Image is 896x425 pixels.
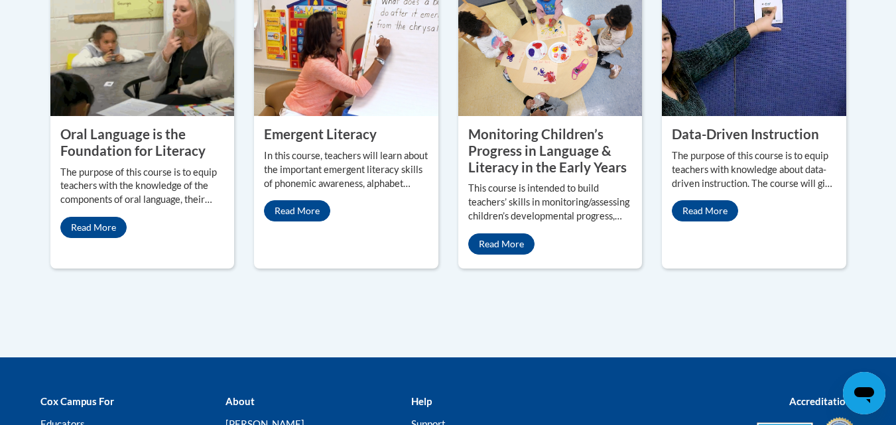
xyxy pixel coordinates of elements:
a: Read More [60,217,127,238]
property: Emergent Literacy [264,126,377,142]
p: In this course, teachers will learn about the important emergent literacy skills of phonemic awar... [264,149,428,191]
iframe: Button to launch messaging window [843,372,885,414]
property: Data-Driven Instruction [672,126,819,142]
a: Read More [672,200,738,221]
b: About [225,395,255,407]
property: Monitoring Children’s Progress in Language & Literacy in the Early Years [468,126,627,174]
b: Accreditations [789,395,856,407]
p: This course is intended to build teachers’ skills in monitoring/assessing children’s developmenta... [468,182,633,223]
p: The purpose of this course is to equip teachers with knowledge about data-driven instruction. The... [672,149,836,191]
b: Help [411,395,432,407]
a: Read More [468,233,535,255]
b: Cox Campus For [40,395,114,407]
a: Read More [264,200,330,221]
property: Oral Language is the Foundation for Literacy [60,126,206,158]
p: The purpose of this course is to equip teachers with the knowledge of the components of oral lang... [60,166,225,208]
